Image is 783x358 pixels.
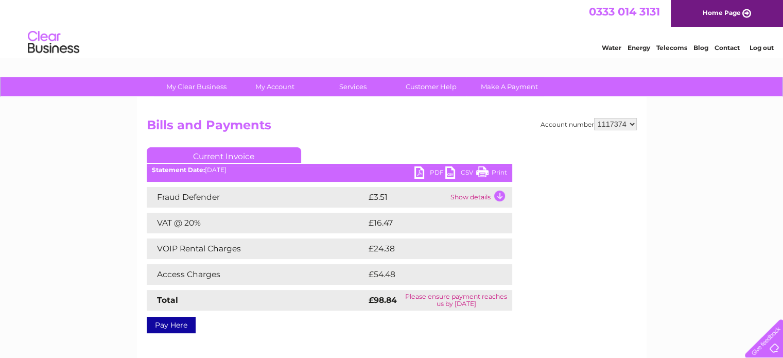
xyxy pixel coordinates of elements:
td: £24.38 [366,238,492,259]
td: VAT @ 20% [147,213,366,233]
a: Customer Help [389,77,474,96]
a: 0333 014 3131 [589,5,660,18]
a: Log out [749,44,773,52]
a: My Clear Business [154,77,239,96]
td: £54.48 [366,264,492,285]
a: Print [476,166,507,181]
a: Blog [693,44,708,52]
div: [DATE] [147,166,512,174]
td: £16.47 [366,213,491,233]
img: logo.png [27,27,80,58]
a: Services [310,77,395,96]
td: Show details [448,187,512,208]
a: Telecoms [656,44,687,52]
a: My Account [232,77,317,96]
a: Energy [628,44,650,52]
a: CSV [445,166,476,181]
strong: Total [157,295,178,305]
a: Make A Payment [467,77,552,96]
div: Clear Business is a trading name of Verastar Limited (registered in [GEOGRAPHIC_DATA] No. 3667643... [149,6,635,50]
td: £3.51 [366,187,448,208]
a: Contact [715,44,740,52]
td: Access Charges [147,264,366,285]
b: Statement Date: [152,166,205,174]
td: VOIP Rental Charges [147,238,366,259]
div: Account number [541,118,637,130]
a: Current Invoice [147,147,301,163]
h2: Bills and Payments [147,118,637,138]
a: Water [602,44,621,52]
a: PDF [414,166,445,181]
a: Pay Here [147,317,196,333]
strong: £98.84 [369,295,397,305]
td: Fraud Defender [147,187,366,208]
td: Please ensure payment reaches us by [DATE] [401,290,512,311]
